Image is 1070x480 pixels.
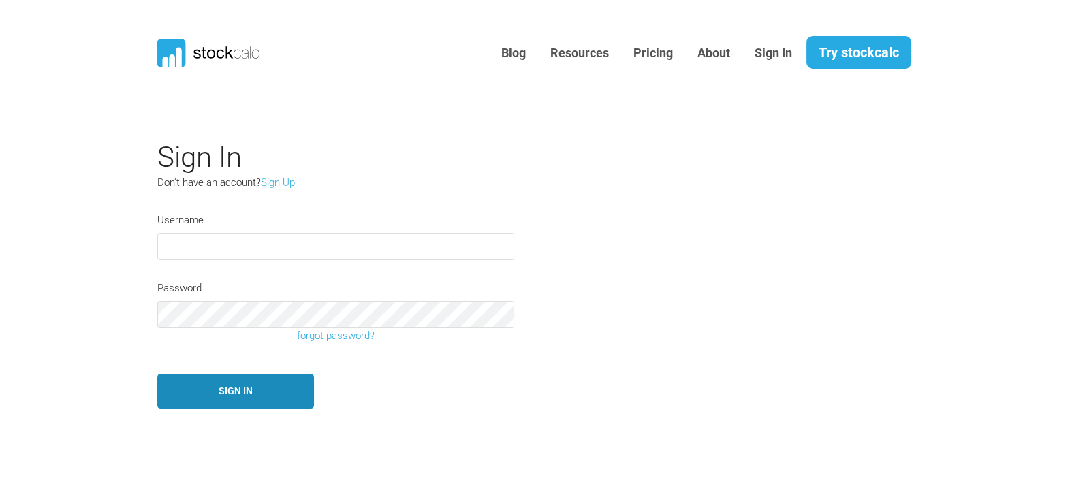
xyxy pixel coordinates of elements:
a: About [687,37,740,70]
label: Password [157,281,202,296]
label: Username [157,212,204,228]
p: Don't have an account? [157,175,471,191]
h2: Sign In [157,140,784,174]
a: forgot password? [147,328,524,344]
a: Pricing [623,37,683,70]
a: Blog [491,37,536,70]
a: Sign Up [261,176,295,189]
button: Sign In [157,374,314,409]
a: Resources [540,37,619,70]
a: Try stockcalc [806,36,911,69]
a: Sign In [744,37,802,70]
